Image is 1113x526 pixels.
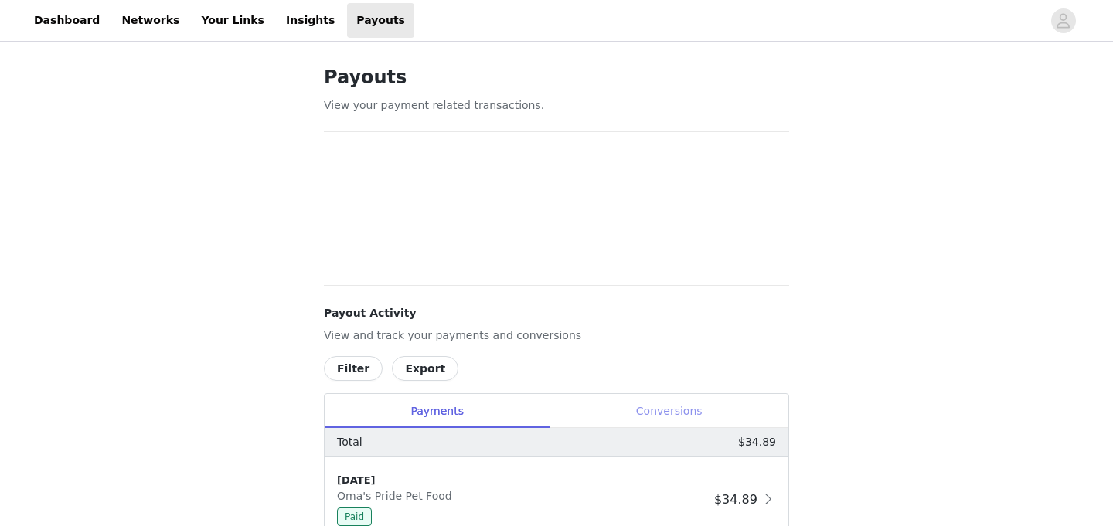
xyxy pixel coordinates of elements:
[347,3,414,38] a: Payouts
[324,356,383,381] button: Filter
[25,3,109,38] a: Dashboard
[325,394,550,429] div: Payments
[324,63,789,91] h1: Payouts
[337,490,458,502] span: Oma's Pride Pet Food
[337,507,372,526] span: Paid
[324,305,789,321] h4: Payout Activity
[550,394,788,429] div: Conversions
[738,434,776,450] p: $34.89
[392,356,458,381] button: Export
[277,3,344,38] a: Insights
[112,3,189,38] a: Networks
[192,3,274,38] a: Your Links
[714,492,757,507] span: $34.89
[337,434,362,450] p: Total
[337,473,708,488] div: [DATE]
[1056,8,1070,33] div: avatar
[324,97,789,114] p: View your payment related transactions.
[324,327,789,344] p: View and track your payments and conversions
